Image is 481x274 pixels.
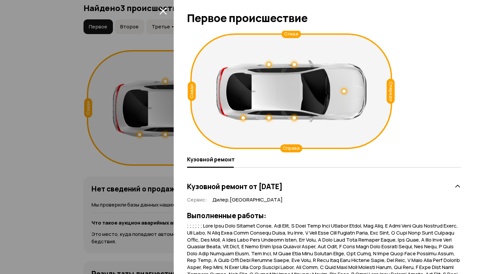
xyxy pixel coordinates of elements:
[212,196,283,203] span: Дилер , [GEOGRAPHIC_DATA]
[187,196,207,203] span: Сервис :
[158,5,168,16] button: закрыть
[187,182,283,191] h3: Кузовной ремонт от [DATE]
[387,79,395,104] div: Спереди
[280,144,302,152] div: Справа
[187,211,461,220] h3: Выполненные работы:
[282,30,301,38] div: Слева
[187,156,235,163] span: Кузовной ремонт
[188,82,196,101] div: Сзади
